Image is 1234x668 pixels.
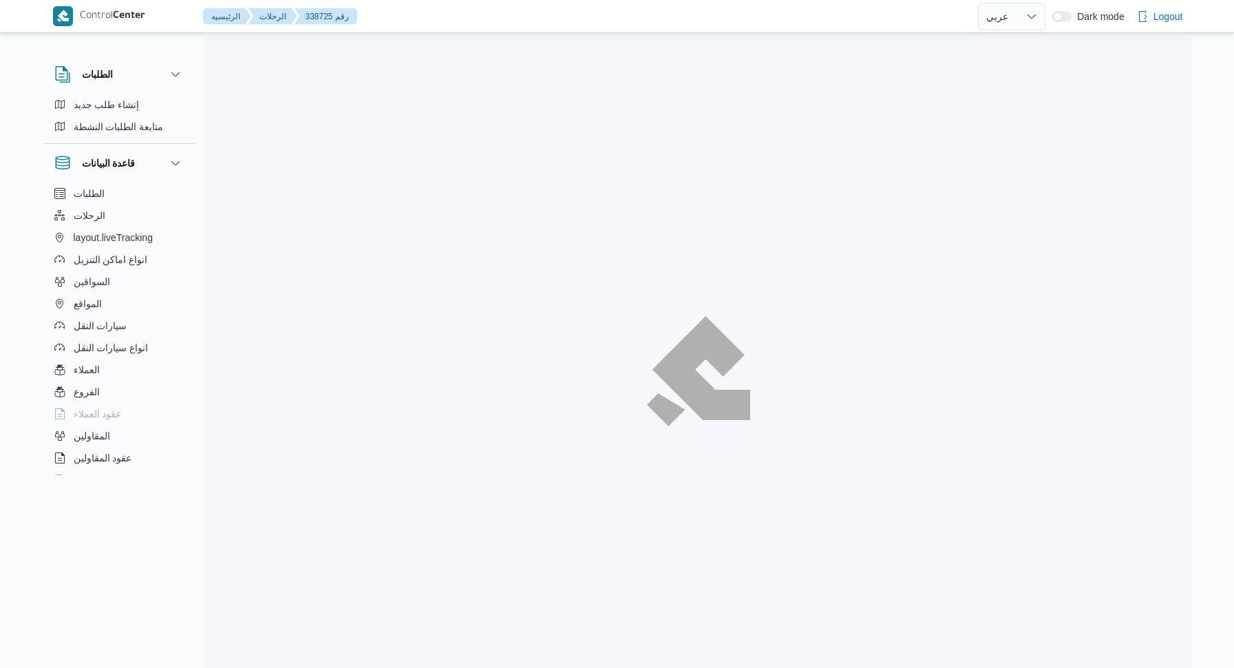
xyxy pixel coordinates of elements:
[295,8,357,25] button: 338725 رقم
[74,384,100,400] span: الفروع
[54,66,184,83] button: الطلبات
[49,425,189,447] button: المقاولين
[49,293,189,315] button: المواقع
[43,182,195,481] div: قاعدة البيانات
[654,324,743,419] img: ILLA Logo
[49,469,189,491] button: اجهزة التليفون
[1153,8,1183,25] span: Logout
[74,229,153,246] span: layout.liveTracking
[74,472,131,488] span: اجهزة التليفون
[74,450,132,466] span: عقود المقاولين
[82,155,136,171] h3: قاعدة البيانات
[74,185,105,202] span: الطلبات
[49,227,189,249] button: layout.liveTracking
[49,205,189,227] button: الرحلات
[49,315,189,337] button: سيارات النقل
[49,403,189,425] button: عقود العملاء
[54,155,184,171] button: قاعدة البيانات
[1131,3,1189,30] button: Logout
[43,94,195,143] div: الطلبات
[248,8,297,25] button: الرحلات
[49,381,189,403] button: الفروع
[53,6,73,26] img: X8yXhbKr1z7QwAAAABJRU5ErkJggg==
[49,447,189,469] button: عقود المقاولين
[74,340,149,356] span: انواع سيارات النقل
[82,66,113,83] h3: الطلبات
[74,273,110,290] span: السواقين
[1072,11,1124,22] span: Dark mode
[74,207,105,224] span: الرحلات
[49,337,189,359] button: انواع سيارات النقل
[49,116,189,138] button: متابعة الطلبات النشطة
[49,94,189,116] button: إنشاء طلب جديد
[49,182,189,205] button: الطلبات
[74,118,164,135] span: متابعة الطلبات النشطة
[74,362,100,378] span: العملاء
[74,317,127,334] span: سيارات النقل
[74,295,102,312] span: المواقع
[49,359,189,381] button: العملاء
[74,428,110,444] span: المقاولين
[49,271,189,293] button: السواقين
[74,251,148,268] span: انواع اماكن التنزيل
[203,8,251,25] button: الرئيسيه
[49,249,189,271] button: انواع اماكن التنزيل
[74,96,140,113] span: إنشاء طلب جديد
[113,11,145,22] b: Center
[74,406,122,422] span: عقود العملاء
